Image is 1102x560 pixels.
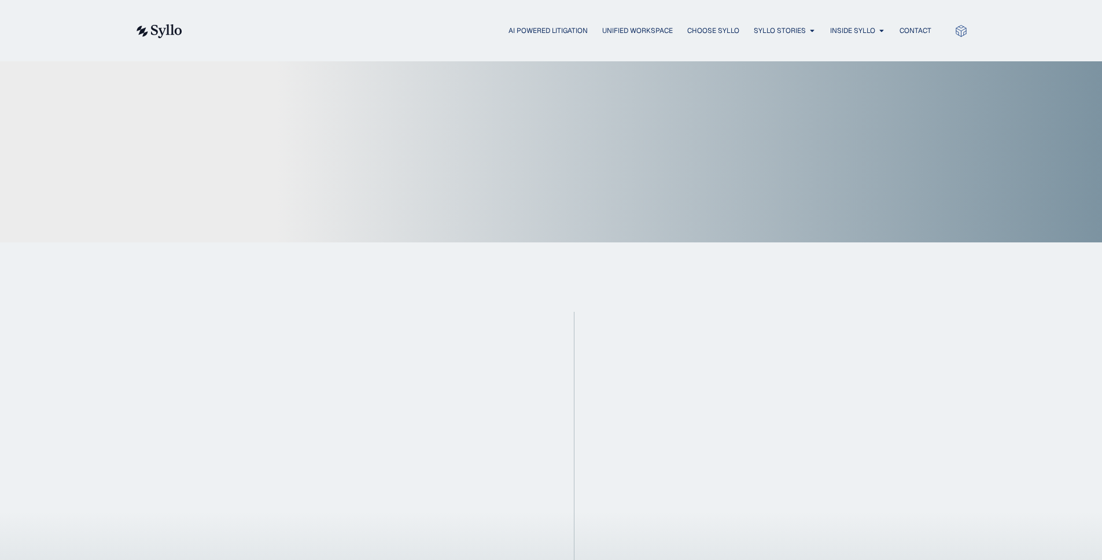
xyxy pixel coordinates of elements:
[205,25,931,36] div: Menu Toggle
[135,24,182,38] img: syllo
[754,25,806,36] a: Syllo Stories
[900,25,931,36] a: Contact
[687,25,739,36] a: Choose Syllo
[830,25,875,36] a: Inside Syllo
[508,25,588,36] a: AI Powered Litigation
[205,25,931,36] nav: Menu
[602,25,673,36] a: Unified Workspace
